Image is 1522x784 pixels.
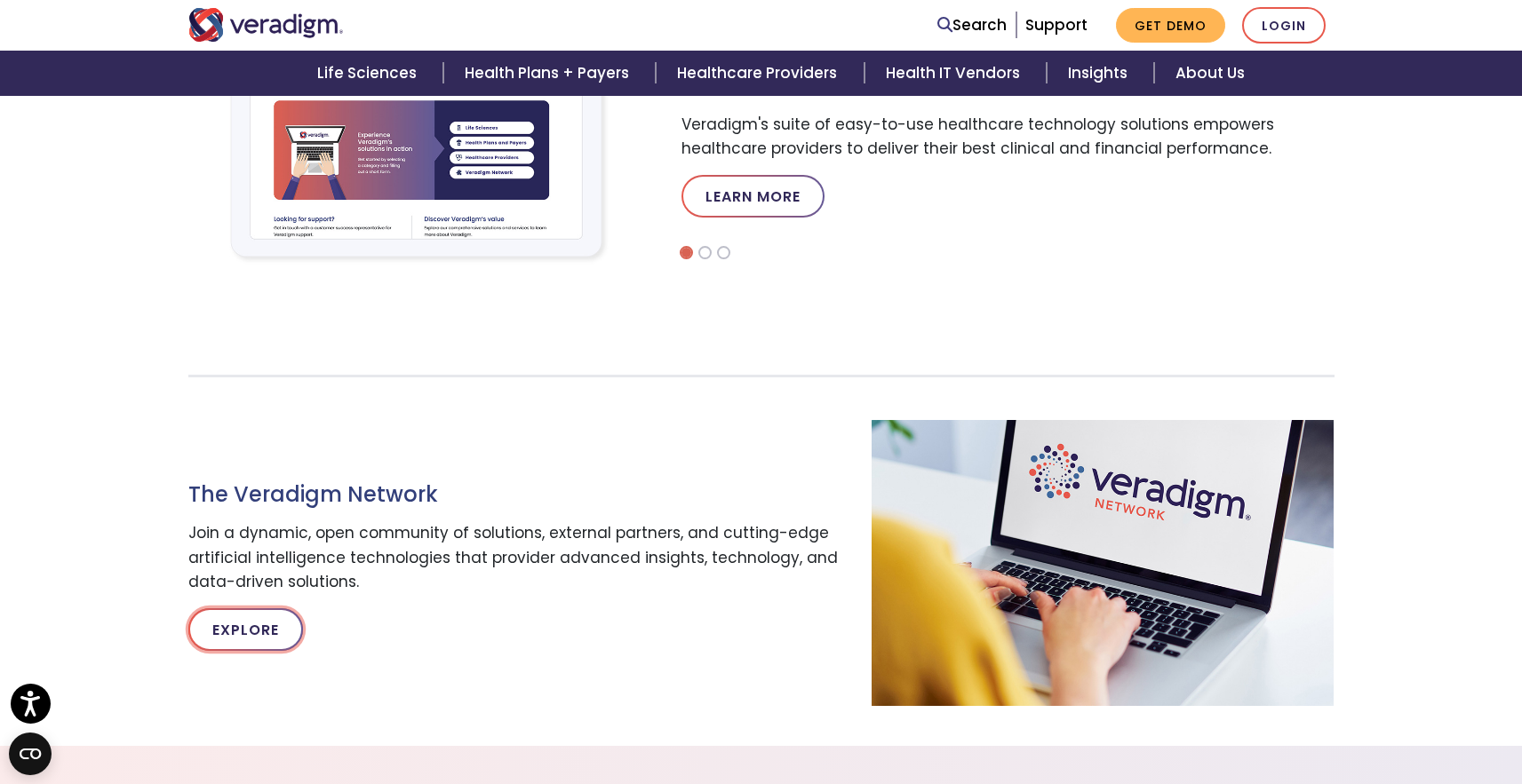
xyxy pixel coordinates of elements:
[865,51,1047,96] a: Health IT Vendors
[9,733,52,775] button: Open CMP widget
[1433,695,1501,763] iframe: Drift Chat Widget
[937,13,1007,37] a: Search
[681,73,1335,99] h3: Thrive as a Medical Practice
[681,113,1335,161] p: Veradigm's suite of easy-to-use healthcare technology solutions empowers healthcare providers to ...
[656,51,864,96] a: Healthcare Providers
[1154,51,1266,96] a: About Us
[188,482,846,508] h3: The Veradigm Network
[1047,51,1154,96] a: Insights
[296,51,443,96] a: Life Sciences
[188,521,846,594] p: Join a dynamic, open community of solutions, external partners, and cutting-edge artificial intel...
[188,8,344,42] img: Veradigm logo
[443,51,656,96] a: Health Plans + Payers
[1116,8,1225,43] a: Get Demo
[188,608,303,651] a: Explore
[1242,7,1326,44] a: Login
[1025,14,1088,36] a: Support
[681,175,825,218] a: Learn More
